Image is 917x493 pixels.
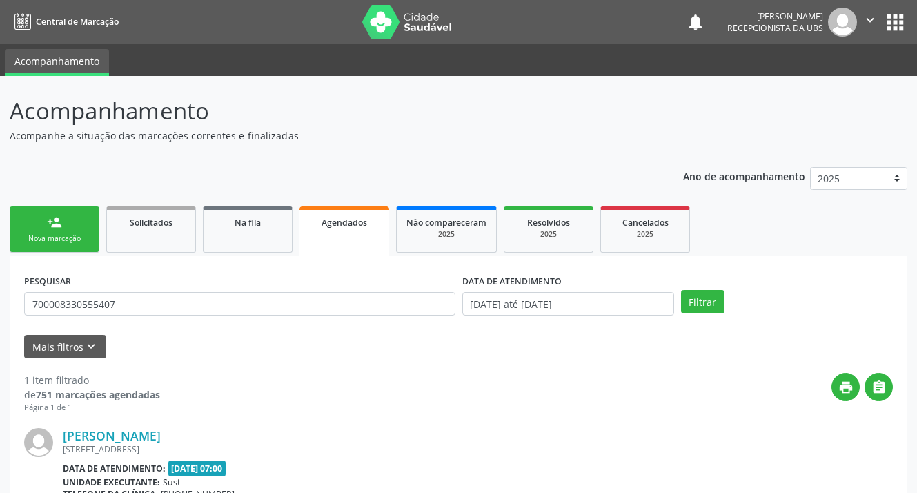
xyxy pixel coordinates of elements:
button: Mais filtroskeyboard_arrow_down [24,335,106,359]
span: Central de Marcação [36,16,119,28]
button:  [865,373,893,401]
label: DATA DE ATENDIMENTO [462,271,562,292]
button:  [857,8,883,37]
div: [STREET_ADDRESS] [63,443,686,455]
span: Recepcionista da UBS [727,22,823,34]
div: 2025 [514,229,583,240]
button: print [831,373,860,401]
div: Página 1 de 1 [24,402,160,414]
div: [PERSON_NAME] [727,10,823,22]
span: Na fila [235,217,261,229]
img: img [828,8,857,37]
a: [PERSON_NAME] [63,428,161,443]
a: Central de Marcação [10,10,119,33]
div: 1 item filtrado [24,373,160,387]
i:  [871,380,887,395]
span: [DATE] 07:00 [168,461,226,476]
b: Unidade executante: [63,476,160,488]
div: Nova marcação [20,233,89,244]
span: Não compareceram [406,217,486,229]
div: 2025 [406,229,486,240]
a: Acompanhamento [5,49,109,76]
span: Cancelados [622,217,669,229]
p: Ano de acompanhamento [683,167,805,184]
span: Resolvidos [527,217,570,229]
button: Filtrar [681,290,724,313]
button: apps [883,10,907,35]
input: Nome, CNS [24,292,455,316]
button: notifications [686,12,705,32]
img: img [24,428,53,457]
div: de [24,387,160,402]
div: 2025 [611,229,680,240]
b: Data de atendimento: [63,463,166,474]
label: PESQUISAR [24,271,71,292]
input: Selecione um intervalo [462,292,674,316]
span: Solicitados [130,217,172,229]
i: print [838,380,854,395]
span: Agendados [322,217,367,229]
i:  [862,12,878,28]
p: Acompanhe a situação das marcações correntes e finalizadas [10,128,638,143]
div: person_add [47,215,62,230]
strong: 751 marcações agendadas [36,388,160,401]
p: Acompanhamento [10,94,638,128]
i: keyboard_arrow_down [83,339,99,354]
span: Sust [163,476,180,488]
